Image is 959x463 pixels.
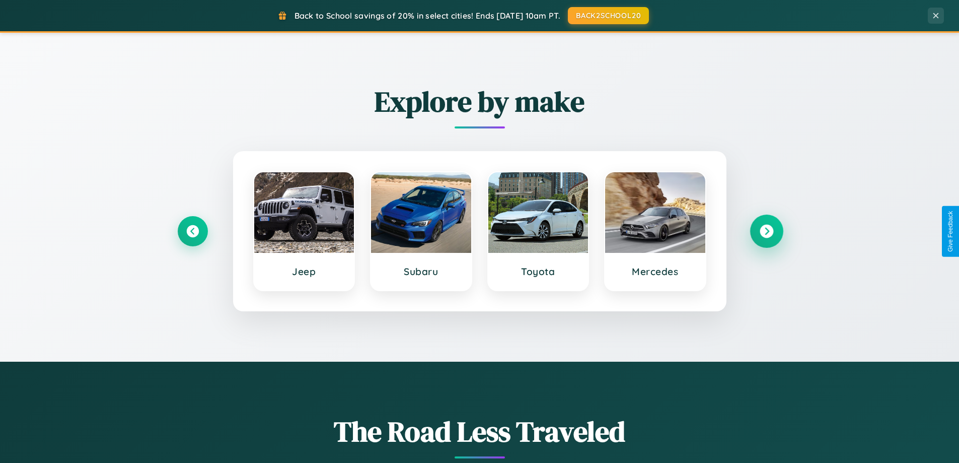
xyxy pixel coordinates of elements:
[264,266,344,278] h3: Jeep
[178,412,782,451] h1: The Road Less Traveled
[947,211,954,252] div: Give Feedback
[615,266,695,278] h3: Mercedes
[178,82,782,121] h2: Explore by make
[381,266,461,278] h3: Subaru
[568,7,649,24] button: BACK2SCHOOL20
[294,11,560,21] span: Back to School savings of 20% in select cities! Ends [DATE] 10am PT.
[498,266,578,278] h3: Toyota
